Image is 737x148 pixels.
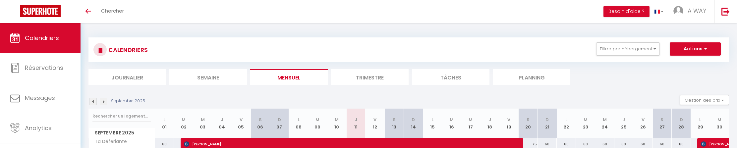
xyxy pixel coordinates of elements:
abbr: L [431,117,433,123]
li: Tâches [412,69,489,85]
th: 07 [270,109,289,138]
th: 12 [366,109,385,138]
span: La Déferlante [90,138,129,145]
th: 28 [672,109,691,138]
abbr: M [201,117,205,123]
th: 14 [404,109,423,138]
abbr: V [507,117,510,123]
abbr: M [182,117,186,123]
p: Septembre 2025 [111,98,145,104]
abbr: D [412,117,415,123]
th: 09 [308,109,327,138]
span: Septembre 2025 [89,128,155,138]
abbr: J [221,117,223,123]
span: Messages [25,94,55,102]
button: Actions [670,42,721,56]
th: 11 [346,109,366,138]
li: Journalier [88,69,166,85]
abbr: M [603,117,607,123]
abbr: M [469,117,473,123]
th: 27 [652,109,672,138]
th: 16 [442,109,461,138]
th: 23 [576,109,595,138]
th: 08 [289,109,308,138]
span: Réservations [25,64,63,72]
abbr: L [298,117,300,123]
abbr: V [642,117,645,123]
abbr: L [565,117,567,123]
iframe: Chat [709,118,732,143]
th: 15 [423,109,442,138]
abbr: S [527,117,530,123]
abbr: S [259,117,262,123]
abbr: S [660,117,663,123]
li: Semaine [169,69,247,85]
button: Besoin d'aide ? [603,6,650,17]
h3: CALENDRIERS [107,42,148,57]
th: 04 [212,109,232,138]
th: 17 [461,109,481,138]
th: 29 [691,109,710,138]
img: Super Booking [20,5,61,17]
input: Rechercher un logement... [92,110,151,122]
th: 26 [633,109,652,138]
th: 30 [710,109,729,138]
abbr: L [163,117,165,123]
th: 10 [327,109,346,138]
th: 25 [614,109,634,138]
th: 20 [519,109,538,138]
abbr: J [488,117,491,123]
abbr: D [278,117,281,123]
th: 06 [251,109,270,138]
th: 21 [538,109,557,138]
li: Trimestre [331,69,409,85]
th: 05 [232,109,251,138]
span: Analytics [25,124,52,132]
abbr: J [622,117,625,123]
th: 24 [595,109,614,138]
abbr: V [373,117,376,123]
th: 22 [557,109,576,138]
th: 02 [174,109,193,138]
span: A WAY [688,7,706,15]
abbr: S [393,117,396,123]
abbr: M [584,117,588,123]
th: 19 [499,109,519,138]
abbr: L [699,117,701,123]
abbr: M [335,117,339,123]
abbr: M [450,117,454,123]
th: 01 [155,109,174,138]
abbr: M [717,117,721,123]
li: Planning [493,69,570,85]
button: Gestion des prix [680,95,729,105]
button: Filtrer par hébergement [596,42,660,56]
span: Calendriers [25,34,59,42]
th: 03 [193,109,212,138]
img: logout [721,7,730,16]
abbr: D [545,117,549,123]
img: ... [673,6,683,16]
abbr: M [315,117,319,123]
abbr: D [680,117,683,123]
abbr: V [240,117,243,123]
th: 13 [385,109,404,138]
span: Chercher [101,7,124,14]
li: Mensuel [250,69,328,85]
abbr: J [355,117,357,123]
th: 18 [480,109,499,138]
